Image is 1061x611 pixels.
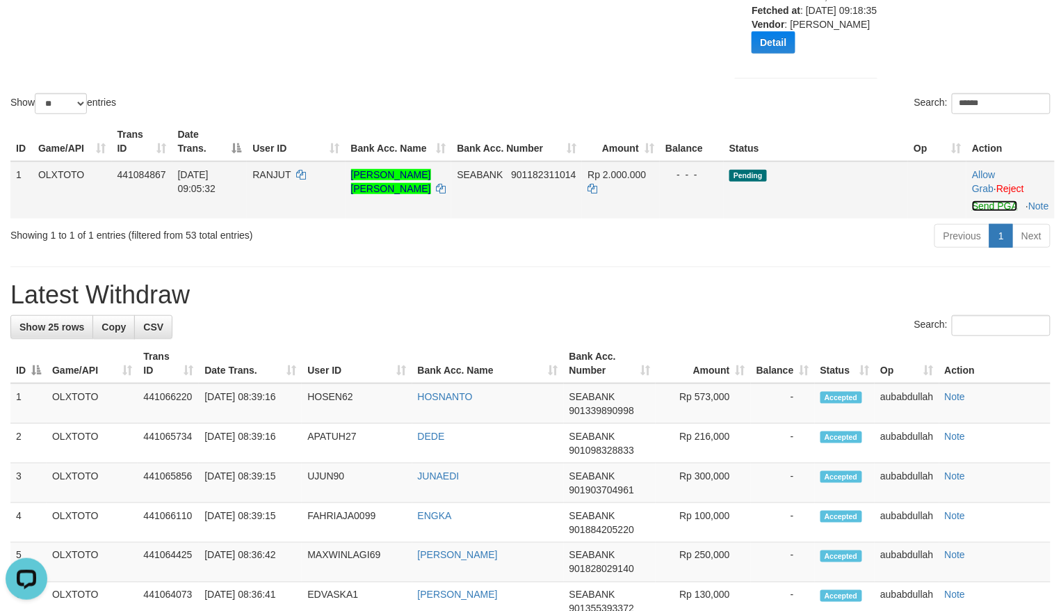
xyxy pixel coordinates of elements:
a: [PERSON_NAME] [418,550,498,561]
td: aubabdullah [875,543,939,582]
th: Amount: activate to sort column ascending [656,344,750,383]
span: SEABANK [569,391,615,402]
a: Send PGA [972,200,1017,212]
td: 4 [10,503,47,543]
span: Rp 2.000.000 [588,169,646,180]
td: - [751,463,815,503]
a: DEDE [418,431,445,442]
th: Action [939,344,1051,383]
td: Rp 300,000 [656,463,750,503]
span: Accepted [820,550,862,562]
button: Open LiveChat chat widget [6,6,47,47]
a: ENGKA [418,510,452,521]
span: Accepted [820,511,862,523]
th: Op: activate to sort column ascending [908,122,966,161]
td: - [751,543,815,582]
a: Note [945,589,966,601]
td: 3 [10,463,47,503]
span: Copy [102,322,126,333]
td: OLXTOTO [47,463,138,503]
td: MAXWINLAGI69 [302,543,412,582]
th: Bank Acc. Name: activate to sort column ascending [412,344,564,383]
td: 1 [10,161,33,219]
th: Game/API: activate to sort column ascending [47,344,138,383]
span: CSV [143,322,163,333]
td: aubabdullah [875,503,939,543]
span: SEABANK [457,169,503,180]
span: Pending [729,170,767,182]
td: 5 [10,543,47,582]
span: Copy 901828029140 to clipboard [569,564,634,575]
a: CSV [134,315,172,339]
th: Op: activate to sort column ascending [875,344,939,383]
a: Allow Grab [972,169,995,194]
span: SEABANK [569,510,615,521]
td: 441066220 [138,383,199,424]
b: Fetched at [752,5,800,16]
td: FAHRIAJA0099 [302,503,412,543]
span: Copy 901903704961 to clipboard [569,484,634,495]
span: 441084867 [118,169,166,180]
td: 441065734 [138,424,199,463]
th: ID [10,122,33,161]
th: Balance [660,122,724,161]
td: Rp 100,000 [656,503,750,543]
td: OLXTOTO [47,503,138,543]
span: Accepted [820,590,862,602]
span: [DATE] 09:05:32 [178,169,216,194]
th: Bank Acc. Number: activate to sort column ascending [451,122,582,161]
td: - [751,503,815,543]
td: - [751,383,815,424]
th: Game/API: activate to sort column ascending [33,122,112,161]
th: User ID: activate to sort column ascending [247,122,345,161]
a: HOSNANTO [418,391,473,402]
a: Note [945,431,966,442]
a: Note [945,391,966,402]
span: Copy 901884205220 to clipboard [569,524,634,535]
td: aubabdullah [875,383,939,424]
span: Show 25 rows [19,322,84,333]
td: UJUN90 [302,463,412,503]
td: OLXTOTO [47,543,138,582]
label: Show entries [10,93,116,114]
label: Search: [914,315,1051,336]
td: 1 [10,383,47,424]
th: Status [724,122,908,161]
button: Detail [752,31,795,54]
td: aubabdullah [875,424,939,463]
span: RANJUT [252,169,291,180]
div: Showing 1 to 1 of 1 entries (filtered from 53 total entries) [10,223,432,242]
td: - [751,424,815,463]
a: Next [1012,224,1051,248]
span: SEABANK [569,470,615,482]
a: [PERSON_NAME] [PERSON_NAME] [351,169,431,194]
a: Reject [996,183,1024,194]
a: Note [945,470,966,482]
span: Copy 901339890998 to clipboard [569,405,634,416]
td: OLXTOTO [47,424,138,463]
span: SEABANK [569,589,615,601]
h1: Latest Withdraw [10,281,1051,309]
td: [DATE] 08:39:16 [199,383,302,424]
a: Previous [934,224,990,248]
span: Copy 901098328833 to clipboard [569,445,634,456]
th: Status: activate to sort column ascending [815,344,875,383]
td: aubabdullah [875,463,939,503]
td: [DATE] 08:36:42 [199,543,302,582]
span: Accepted [820,431,862,443]
input: Search: [952,93,1051,114]
span: · [972,169,996,194]
a: JUNAEDI [418,470,460,482]
th: Amount: activate to sort column ascending [582,122,660,161]
a: Show 25 rows [10,315,93,339]
span: Accepted [820,392,862,404]
th: Balance: activate to sort column ascending [751,344,815,383]
div: - - - [665,168,718,182]
td: 441065856 [138,463,199,503]
th: Action [966,122,1055,161]
th: Date Trans.: activate to sort column descending [172,122,248,161]
b: Vendor [752,19,784,30]
td: APATUH27 [302,424,412,463]
th: Trans ID: activate to sort column ascending [138,344,199,383]
td: 2 [10,424,47,463]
